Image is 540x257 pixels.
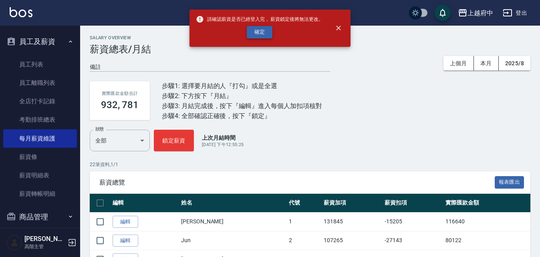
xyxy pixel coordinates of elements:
td: 2 [287,231,322,250]
div: 上越府中 [467,8,493,18]
a: 員工離職列表 [3,74,77,92]
h3: 932, 781 [101,99,139,110]
th: 實際匯款金額 [443,194,530,213]
button: 本月 [474,56,499,71]
a: 薪資明細表 [3,166,77,185]
button: 確定 [247,26,272,38]
td: 107265 [322,231,383,250]
td: 116640 [443,212,530,231]
button: 上個月 [443,56,474,71]
td: 80122 [443,231,530,250]
p: 22 筆資料, 1 / 1 [90,161,530,168]
span: 薪資總覽 [99,179,495,187]
th: 薪資扣項 [383,194,443,213]
th: 編輯 [111,194,179,213]
button: save [435,5,451,21]
div: 全部 [90,130,150,151]
button: close [330,19,347,37]
h2: 實際匯款金額合計 [99,91,140,96]
button: 員工及薪資 [3,31,77,52]
button: 鎖定薪資 [154,130,194,151]
span: [DATE] 下午12:55:25 [202,142,244,147]
img: Logo [10,7,32,17]
button: 報表匯出 [495,176,524,189]
div: 步驟1: 選擇要月結的人『打勾』或是全選 [162,81,322,91]
img: Person [6,235,22,251]
button: 上越府中 [455,5,496,21]
p: 上次月結時間 [202,134,244,142]
td: -15205 [383,212,443,231]
th: 薪資加項 [322,194,383,213]
div: 步驟2: 下方按下『月結』 [162,91,322,101]
p: 高階主管 [24,243,65,250]
a: 報表匯出 [495,178,524,186]
a: 薪資條 [3,148,77,166]
td: [PERSON_NAME] [179,212,287,231]
button: 商品管理 [3,207,77,227]
span: 請確認薪資是否已經登入完， 薪資鎖定後將無法更改。 [196,15,323,23]
div: 步驟3: 月結完成後，按下『編輯』進入每個人加扣項核對 [162,101,322,111]
th: 代號 [287,194,322,213]
button: 登出 [500,6,530,20]
td: -27143 [383,231,443,250]
label: 狀態 [95,126,104,132]
a: 全店打卡記錄 [3,92,77,110]
h2: Salary Overview [90,35,530,40]
td: 1 [287,212,322,231]
a: 編輯 [113,235,138,247]
td: Jun [179,231,287,250]
a: 每月薪資維護 [3,129,77,148]
button: 行銷工具 [3,227,77,248]
a: 考勤排班總表 [3,110,77,129]
th: 姓名 [179,194,287,213]
a: 薪資轉帳明細 [3,185,77,203]
button: 2025/8 [499,56,530,71]
td: 131845 [322,212,383,231]
div: 步驟4: 全部確認正確後，按下『鎖定』 [162,111,322,121]
a: 編輯 [113,216,138,228]
h3: 薪資總表/月結 [90,44,530,55]
h5: [PERSON_NAME] [24,235,65,243]
a: 員工列表 [3,55,77,74]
